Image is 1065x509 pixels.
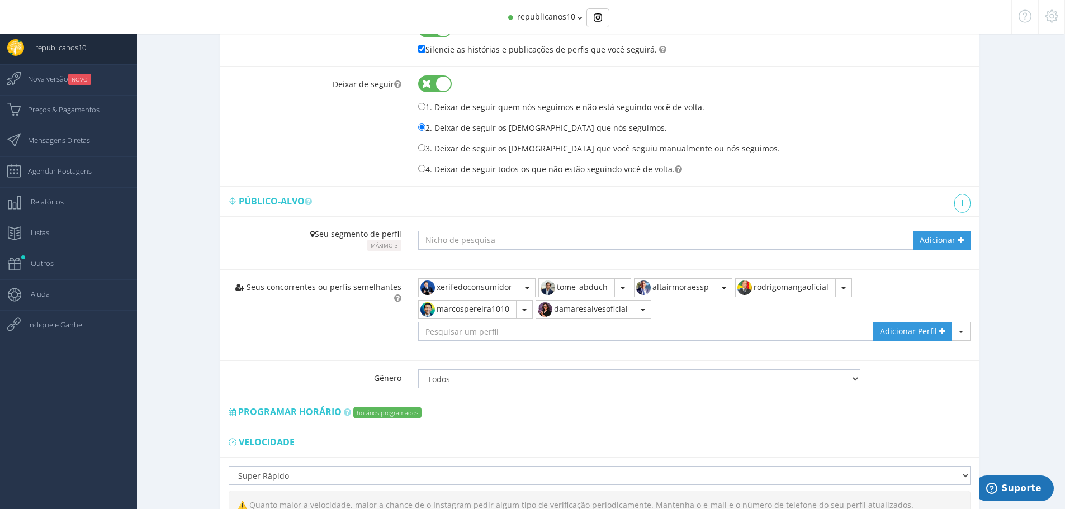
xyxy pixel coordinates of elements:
img: 403691690_1524775278273533_1569659163998803344_n.jpg [736,279,754,297]
img: User Image [7,39,24,56]
input: Silencie as histórias e publicações de perfis que você seguirá. [418,45,425,53]
img: 510164626_18512531302037619_3480382156264279127_n.jpg [419,301,437,318]
span: Velocidade [239,436,295,448]
span: Adicionar [920,235,955,245]
span: Outros [20,249,54,277]
span: Mensagens Diretas [17,126,90,154]
img: Instagram_simple_icon.svg [594,13,602,22]
button: rodrigomangaoficial [735,278,836,297]
span: Relatórios [20,188,64,216]
span: republicanos10 [517,11,575,22]
div: Seu segmento de perfil [220,217,410,259]
label: 2. Deixar de seguir os [DEMOGRAPHIC_DATA] que nós seguimos. [418,121,667,134]
span: Indique e Ganhe [17,311,82,339]
label: 4. Deixar de seguir todos os que não estão seguindo você de volta. [418,163,675,175]
span: Ajuda [20,280,50,308]
button: tome_abduch [538,278,615,297]
div: Basic example [586,8,609,27]
span: Preços & Pagamentos [17,96,100,123]
span: Programar horário [238,406,342,418]
span: Público-alvo [239,195,316,207]
img: 487821977_905258678287349_2484501632935295981_n.jpg [539,279,557,297]
input: 3. Deixar de seguir os [DEMOGRAPHIC_DATA] que você seguiu manualmente ou nós seguimos. [418,144,425,151]
input: 2. Deixar de seguir os [DEMOGRAPHIC_DATA] que nós seguimos. [418,123,425,131]
span: Seus concorrentes ou perfis semelhantes [247,282,401,303]
input: 1. Deixar de seguir quem nós seguimos e não está seguindo você de volta. [418,103,425,110]
span: republicanos10 [24,34,86,61]
input: 4. Deixar de seguir todos os que não estão seguindo você de volta. [418,165,425,172]
span: Adicionar Perfil [880,326,937,336]
label: 1. Deixar de seguir quem nós seguimos e não está seguindo você de volta. [418,101,704,113]
button: marcospereira1010 [418,300,517,319]
input: Nicho de pesquisa [418,231,894,250]
a: Adicionar Perfil [873,322,952,341]
small: NOVO [68,74,91,85]
button: damaresalvesoficial [536,300,635,319]
a: Adicionar [913,231,971,250]
label: Deixar de seguir [220,68,410,90]
span: Agendar Postagens [17,157,92,185]
label: horários programados [353,407,422,418]
label: Silencie as histórias e publicações de perfis que você seguirá. [418,43,657,55]
input: Pesquisar um perfil [418,322,874,341]
span: Listas [20,218,49,246]
img: 539349462_18418716994111551_7074215411796174176_n.jpg [536,301,554,318]
label: Gênero [220,361,410,384]
iframe: Abre um widget para que você possa encontrar mais informações [979,475,1054,503]
img: 496317554_18512550973024736_5498909903707157846_n.jpg [419,279,437,297]
span: Nova versão [17,65,91,93]
button: xerifedoconsumidor [418,278,519,297]
img: 329698031_1332480277536250_700666009072705241_n.jpg [635,279,652,297]
label: 3. Deixar de seguir os [DEMOGRAPHIC_DATA] que você seguiu manualmente ou nós seguimos. [418,142,780,154]
small: Máximo 3 [367,240,401,251]
button: altairmoraessp [634,278,716,297]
